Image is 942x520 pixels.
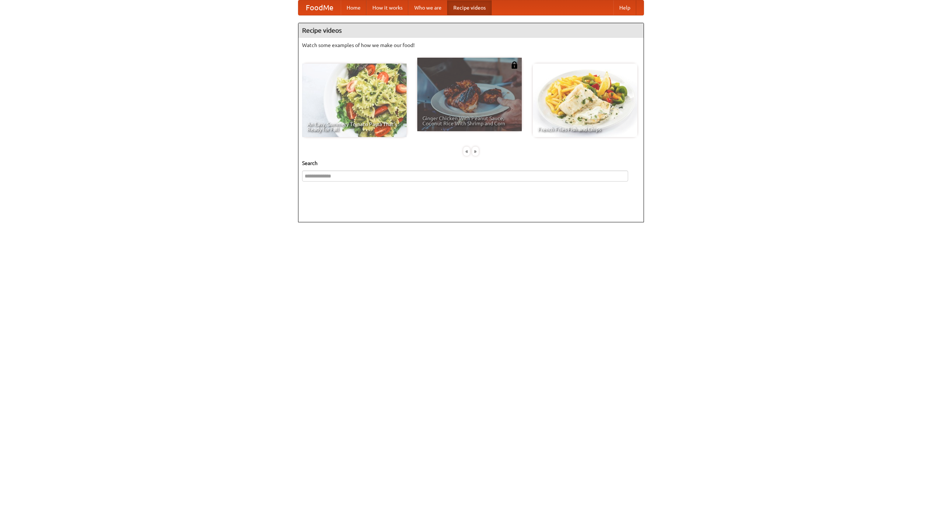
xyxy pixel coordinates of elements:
[298,23,644,38] h4: Recipe videos
[472,147,479,156] div: »
[366,0,408,15] a: How it works
[298,0,341,15] a: FoodMe
[613,0,636,15] a: Help
[341,0,366,15] a: Home
[463,147,470,156] div: «
[307,122,401,132] span: An Easy, Summery Tomato Pasta That's Ready for Fall
[302,42,640,49] p: Watch some examples of how we make our food!
[302,64,407,137] a: An Easy, Summery Tomato Pasta That's Ready for Fall
[538,127,632,132] span: French Fries Fish and Chips
[533,64,637,137] a: French Fries Fish and Chips
[511,61,518,69] img: 483408.png
[408,0,447,15] a: Who we are
[447,0,492,15] a: Recipe videos
[302,159,640,167] h5: Search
